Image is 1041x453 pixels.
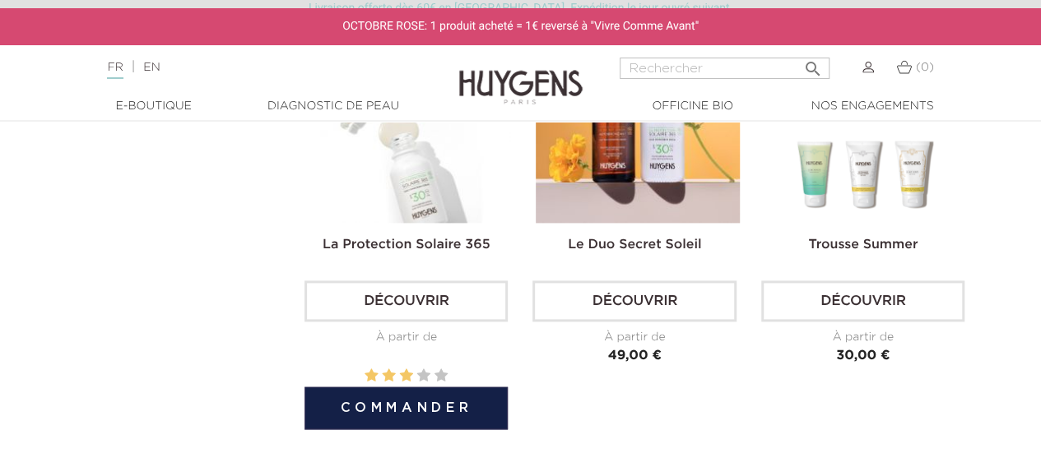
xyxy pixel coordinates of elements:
button:  [798,53,828,75]
a: Officine Bio [611,98,775,115]
label: 5 [435,366,448,386]
img: Huygens [459,44,583,107]
label: 4 [417,366,430,386]
a: FR [107,62,123,79]
div: | [99,58,421,77]
a: Nos engagements [790,98,955,115]
a: EN [143,62,160,73]
a: Découvrir [532,280,736,321]
span: (0) [916,62,934,73]
div: À partir de [761,329,964,346]
a: Diagnostic de peau [251,98,416,115]
a: La Protection Solaire 365 [323,238,490,252]
div: À partir de [532,329,736,346]
input: Rechercher [620,58,830,79]
span: 30,00 € [836,349,890,363]
a: Découvrir [304,280,508,321]
label: 3 [400,366,413,386]
a: Trousse Summer [808,238,918,252]
span: 49,00 € [608,349,662,363]
button: Commander [304,386,508,429]
label: 2 [382,366,395,386]
a: E-Boutique [72,98,236,115]
div: À partir de [304,329,508,346]
a: Découvrir [761,280,964,321]
a: Le Duo Secret Soleil [568,238,701,252]
label: 1 [365,366,378,386]
i:  [803,54,823,74]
